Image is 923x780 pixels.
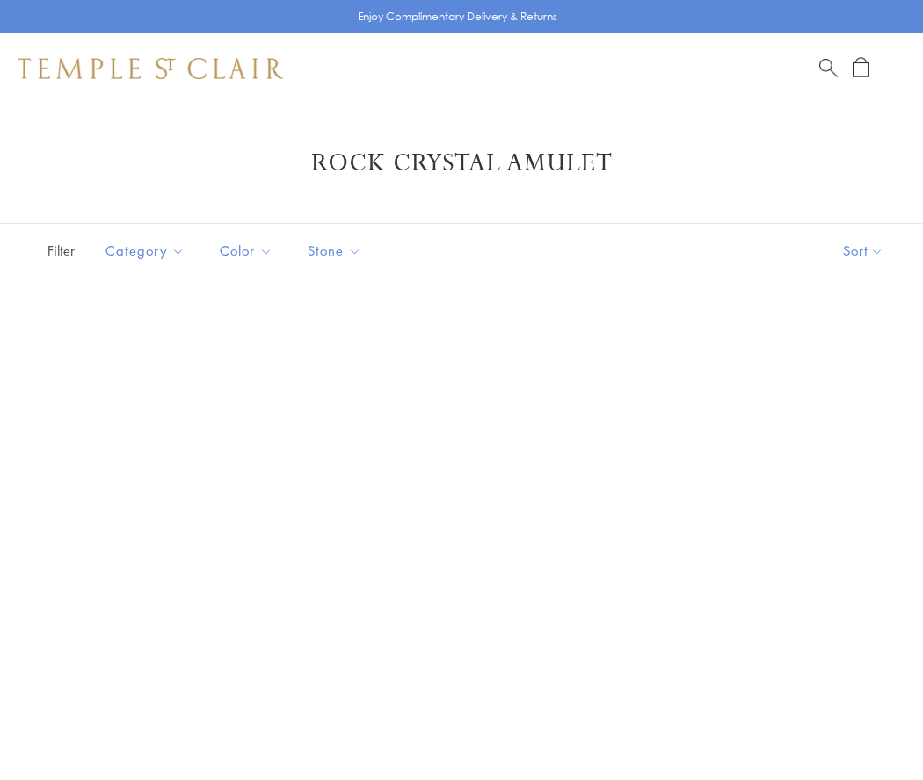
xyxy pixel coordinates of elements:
[803,224,923,278] button: Show sort by
[294,231,374,271] button: Stone
[92,231,198,271] button: Category
[97,240,198,262] span: Category
[819,57,838,79] a: Search
[211,240,286,262] span: Color
[884,58,905,79] button: Open navigation
[44,148,879,179] h1: Rock Crystal Amulet
[358,8,557,25] p: Enjoy Complimentary Delivery & Returns
[207,231,286,271] button: Color
[853,57,869,79] a: Open Shopping Bag
[18,58,283,79] img: Temple St. Clair
[299,240,374,262] span: Stone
